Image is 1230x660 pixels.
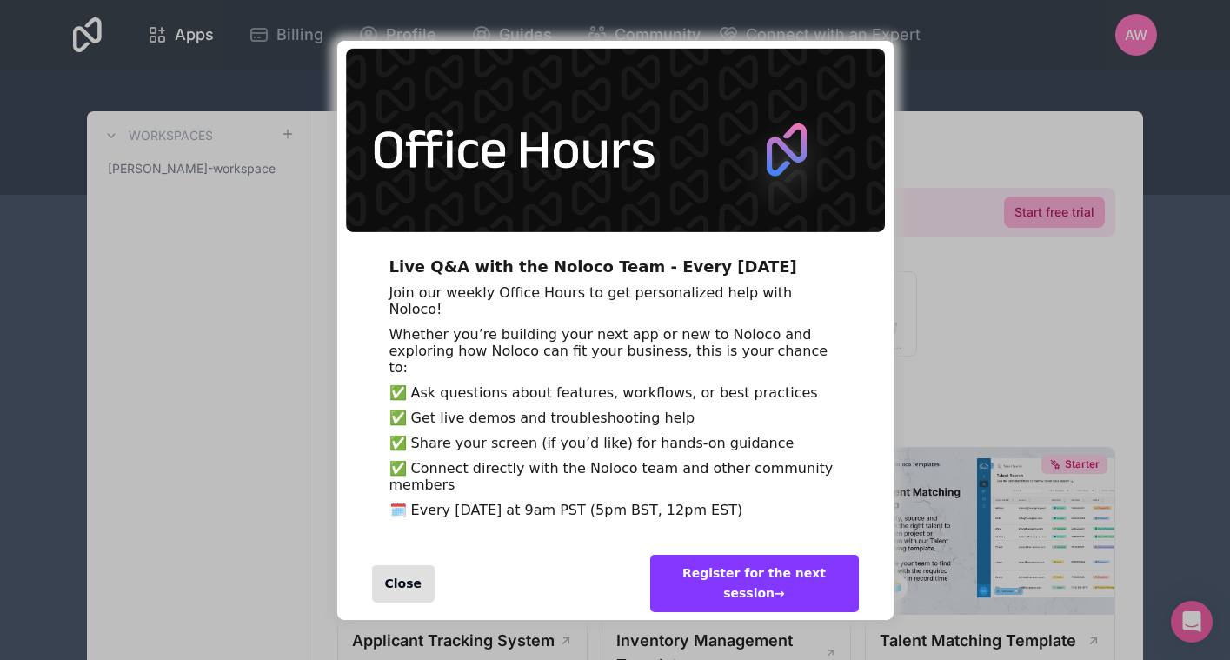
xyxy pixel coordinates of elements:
[389,384,818,401] span: ✅ Ask questions about features, workflows, or best practices
[346,48,885,231] img: 5446233340985343.png
[337,40,894,619] div: entering modal
[650,555,859,612] div: Register for the next session →
[389,284,793,317] span: Join our weekly Office Hours to get personalized help with Noloco!
[389,502,743,518] span: 🗓️ Every [DATE] at 9am PST (5pm BST, 12pm EST)
[337,253,894,548] div: Live Q&A with the Noloco Team - Every Wednesday Join our weekly Office Hours to get personalized ...
[389,435,795,451] span: ✅ Share your screen (if you’d like) for hands-on guidance
[372,565,435,603] div: Close
[389,326,828,376] span: Whether you’re building your next app or new to Noloco and exploring how Noloco can fit your busi...
[389,257,797,276] span: Live Q&A with the Noloco Team - Every [DATE]
[389,410,695,426] span: ✅ Get live demos and troubleshooting help
[389,460,834,493] span: ✅ Connect directly with the Noloco team and other community members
